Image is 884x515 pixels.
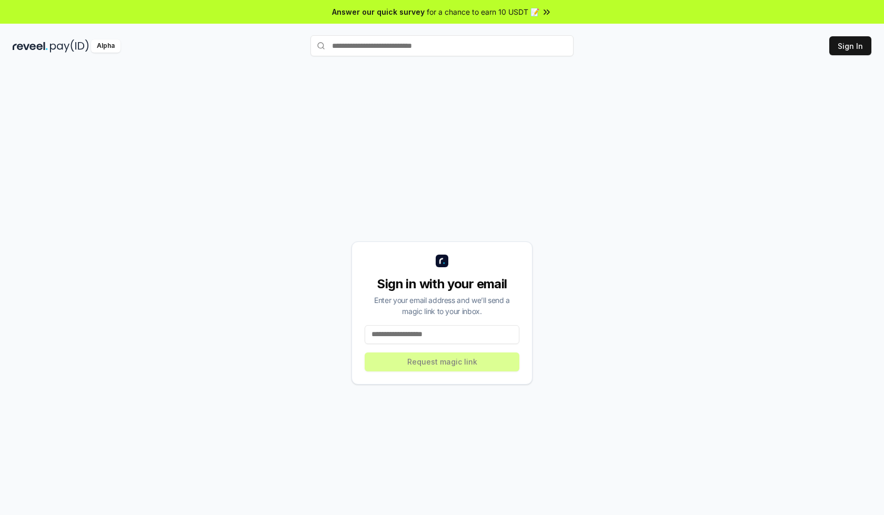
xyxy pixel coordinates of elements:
[436,255,448,267] img: logo_small
[427,6,539,17] span: for a chance to earn 10 USDT 📝
[829,36,871,55] button: Sign In
[50,39,89,53] img: pay_id
[91,39,120,53] div: Alpha
[365,276,519,292] div: Sign in with your email
[13,39,48,53] img: reveel_dark
[332,6,425,17] span: Answer our quick survey
[365,295,519,317] div: Enter your email address and we’ll send a magic link to your inbox.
